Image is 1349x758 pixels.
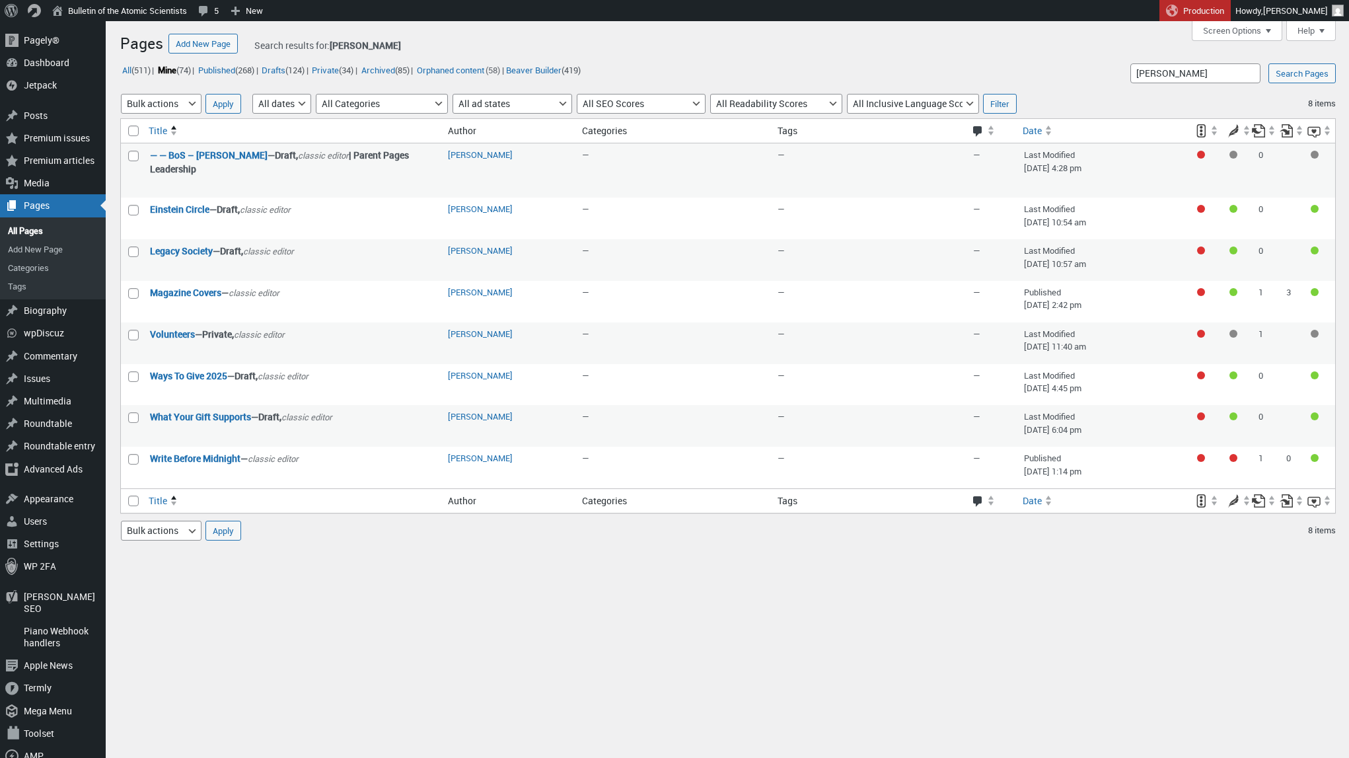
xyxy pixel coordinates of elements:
a: [PERSON_NAME] [448,328,513,340]
div: Good [1229,288,1237,296]
div: Focus keyphrase not set [1197,330,1205,338]
li: | [310,61,357,79]
th: Author [441,119,576,143]
span: Draft, [258,410,281,423]
strong: — [150,203,435,217]
strong: — [150,369,435,383]
input: Search Pages [1268,63,1336,83]
span: classic editor [248,453,299,465]
span: — [582,369,589,381]
span: — [582,328,589,340]
div: Focus keyphrase not set [1197,371,1205,379]
td: 1 [1252,281,1280,322]
th: Tags [771,119,966,143]
div: Good [1311,205,1319,213]
strong: [PERSON_NAME] [330,39,401,52]
th: Categories [575,119,771,143]
th: Tags [771,488,966,513]
span: Date [1023,494,1042,508]
span: — [778,328,785,340]
li: (58) [415,61,500,79]
div: Good [1311,288,1319,296]
span: — [582,203,589,215]
div: Good [1229,205,1237,213]
th: Categories [575,488,771,513]
span: classic editor [240,204,291,215]
span: — [973,203,980,215]
span: (34) [339,64,353,76]
div: Not available [1311,151,1319,159]
div: Focus keyphrase not set [1197,454,1205,462]
span: — [778,203,785,215]
div: Focus keyphrase not set [1197,288,1205,296]
td: 0 [1252,143,1280,198]
span: — [973,149,980,161]
a: Received internal links [1280,119,1304,143]
strong: — [150,286,435,300]
div: Not available [1311,330,1319,338]
a: Date Sort descending. [1017,489,1187,513]
span: — [973,452,980,464]
span: Date [1023,124,1042,137]
div: Focus keyphrase not set [1197,412,1205,420]
span: Comments [972,126,984,139]
strong: — [150,245,435,258]
span: — [778,245,785,256]
a: All(511) [120,62,152,77]
a: Add New Page [168,34,238,54]
a: Comments Sort ascending. [966,119,1017,143]
span: — [778,410,785,422]
div: Focus keyphrase not set [1197,151,1205,159]
span: — [973,410,980,422]
input: Apply [205,94,241,114]
strong: — [150,328,435,342]
span: classic editor [258,370,309,382]
div: Good [1311,412,1319,420]
h1: Pages [120,28,163,56]
li: | [359,61,413,79]
div: Not available [1229,330,1237,338]
a: SEO score [1187,119,1219,143]
div: Focus keyphrase not set [1197,205,1205,213]
strong: — [150,452,435,466]
a: Outgoing internal links [1252,489,1276,513]
span: — [778,286,785,298]
div: Good [1311,246,1319,254]
div: Focus keyphrase not set [1197,246,1205,254]
td: 0 [1252,405,1280,447]
div: Good [1311,454,1319,462]
span: — [973,245,980,256]
a: Comments Sort ascending. [966,489,1017,513]
span: Draft, [220,245,243,257]
td: 0 [1252,198,1280,239]
a: Inclusive language score [1307,119,1332,143]
span: — [582,245,589,256]
a: [PERSON_NAME] [448,203,513,215]
a: “Ways To Give 2025” (Edit) [150,369,227,382]
div: Not available [1229,151,1237,159]
span: Comments [972,496,984,509]
button: Screen Options [1192,21,1282,41]
ul: | [120,61,583,79]
div: Good [1229,412,1237,420]
a: Drafts(124) [260,62,307,77]
a: SEO score [1187,489,1219,513]
span: Title [149,494,167,508]
a: “Einstein Circle” (Edit) [150,203,209,215]
span: — [582,452,589,464]
span: (74) [176,64,191,76]
a: [PERSON_NAME] [448,245,513,256]
td: 0 [1252,239,1280,281]
span: classic editor [298,149,349,161]
span: — [582,410,589,422]
a: Readability score [1220,119,1251,143]
span: 8 items [1308,97,1336,109]
td: Published [DATE] 2:42 pm [1017,281,1187,322]
a: Archived(85) [359,62,411,77]
span: (85) [395,64,410,76]
span: classic editor [281,411,332,423]
span: — [778,452,785,464]
span: (124) [285,64,305,76]
a: [PERSON_NAME] [448,410,513,422]
span: (419) [562,64,581,76]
